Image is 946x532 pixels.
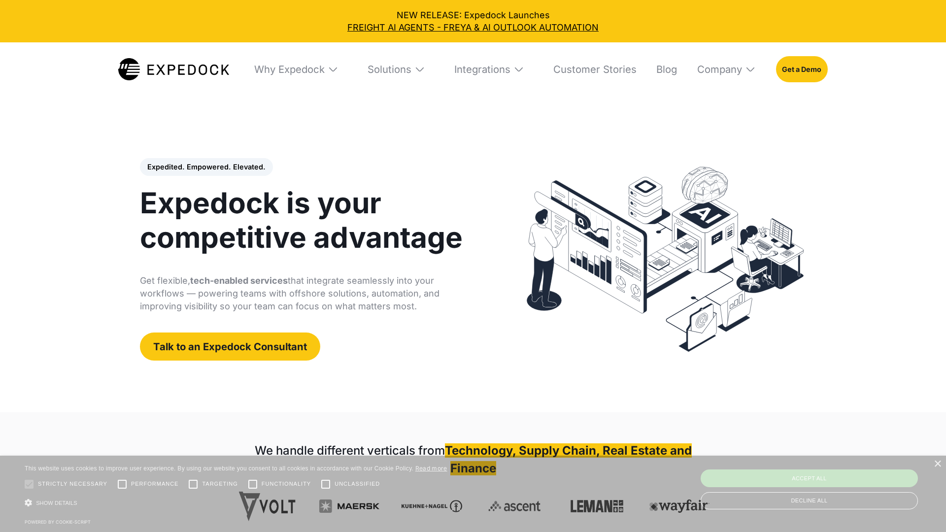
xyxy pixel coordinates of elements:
span: Strictly necessary [38,480,107,488]
a: Talk to an Expedock Consultant [140,332,320,360]
div: Integrations [454,63,510,75]
div: Why Expedock [254,63,325,75]
div: Solutions [359,42,435,96]
span: Functionality [262,480,311,488]
div: Close [934,461,941,468]
strong: tech-enabled services [190,275,288,286]
a: FREIGHT AI AGENTS - FREYA & AI OUTLOOK AUTOMATION [9,21,937,33]
strong: Technology, Supply Chain, Real Estate and Finance [445,443,692,475]
span: Show details [36,500,77,506]
div: Accept all [701,469,918,487]
span: Performance [131,480,179,488]
span: This website uses cookies to improve user experience. By using our website you consent to all coo... [25,465,413,472]
a: Get a Demo [776,56,828,82]
div: Why Expedock [245,42,348,96]
span: Unclassified [335,480,380,488]
a: Customer Stories [544,42,637,96]
div: Decline all [701,492,918,509]
div: Company [697,63,742,75]
div: Company [688,42,765,96]
strong: We handle different verticals from [255,443,445,458]
p: Get flexible, that integrate seamlessly into your workflows — powering teams with offshore soluti... [140,274,477,313]
a: Blog [647,42,677,96]
div: Solutions [368,63,411,75]
a: Read more [415,465,447,472]
a: Powered by cookie-script [25,519,91,525]
span: Targeting [202,480,237,488]
div: Show details [25,496,447,511]
div: NEW RELEASE: Expedock Launches [9,9,937,33]
div: Integrations [445,42,534,96]
h1: Expedock is your competitive advantage [140,186,477,255]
